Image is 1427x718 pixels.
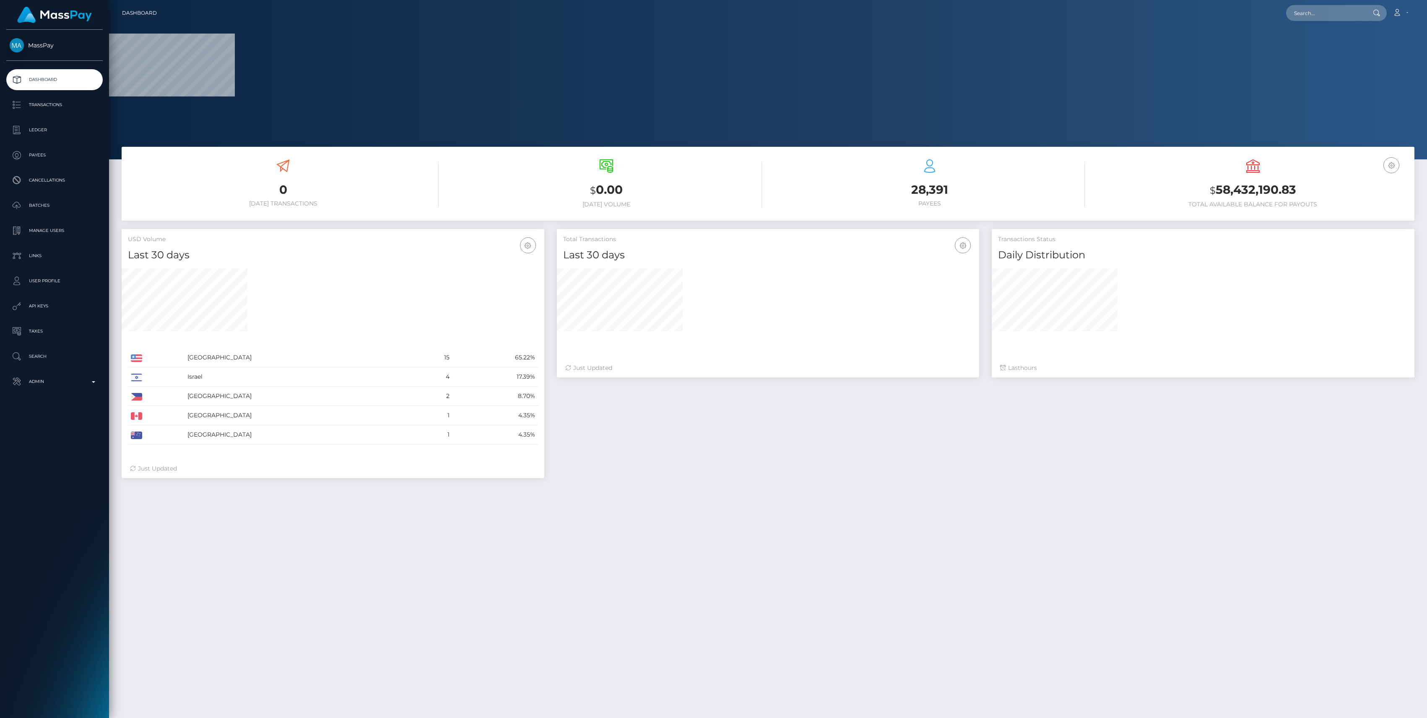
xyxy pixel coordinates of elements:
a: Cancellations [6,170,103,191]
p: Admin [10,375,99,388]
p: Cancellations [10,174,99,187]
small: $ [590,185,596,196]
p: Dashboard [10,73,99,86]
td: 15 [415,348,452,367]
h6: Payees [775,200,1085,207]
a: Dashboard [122,4,157,22]
p: Search [10,350,99,363]
h4: Last 30 days [128,248,538,263]
h4: Last 30 days [563,248,973,263]
a: Batches [6,195,103,216]
a: API Keys [6,296,103,317]
h5: USD Volume [128,235,538,244]
a: User Profile [6,271,103,291]
td: 2 [415,387,452,406]
p: Transactions [10,99,99,111]
p: Ledger [10,124,99,136]
td: 8.70% [452,387,538,406]
div: Just Updated [130,464,536,473]
td: 4.35% [452,406,538,425]
img: MassPay Logo [17,7,92,23]
a: Admin [6,371,103,392]
td: [GEOGRAPHIC_DATA] [185,387,415,406]
img: IL.png [131,374,142,381]
a: Search [6,346,103,367]
span: MassPay [6,42,103,49]
td: 65.22% [452,348,538,367]
h3: 28,391 [775,182,1085,198]
h6: [DATE] Transactions [128,200,439,207]
a: Ledger [6,120,103,140]
td: 1 [415,425,452,445]
img: CA.png [131,412,142,420]
a: Transactions [6,94,103,115]
input: Search... [1286,5,1365,21]
p: User Profile [10,275,99,287]
h6: [DATE] Volume [451,201,762,208]
p: Links [10,250,99,262]
h3: 58,432,190.83 [1097,182,1408,199]
img: PH.png [131,393,142,401]
h4: Daily Distribution [998,248,1408,263]
a: Payees [6,145,103,166]
td: Israel [185,367,415,387]
td: [GEOGRAPHIC_DATA] [185,425,415,445]
h5: Transactions Status [998,235,1408,244]
h3: 0.00 [451,182,762,199]
p: Batches [10,199,99,212]
p: API Keys [10,300,99,312]
h3: 0 [128,182,439,198]
td: 1 [415,406,452,425]
img: US.png [131,354,142,362]
td: 4.35% [452,425,538,445]
td: [GEOGRAPHIC_DATA] [185,406,415,425]
div: Last hours [1000,364,1406,372]
a: Manage Users [6,220,103,241]
h5: Total Transactions [563,235,973,244]
p: Taxes [10,325,99,338]
div: Just Updated [565,364,971,372]
a: Dashboard [6,69,103,90]
h6: Total Available Balance for Payouts [1097,201,1408,208]
a: Taxes [6,321,103,342]
td: 4 [415,367,452,387]
td: [GEOGRAPHIC_DATA] [185,348,415,367]
img: MassPay [10,38,24,52]
img: AU.png [131,432,142,439]
p: Payees [10,149,99,161]
td: 17.39% [452,367,538,387]
p: Manage Users [10,224,99,237]
a: Links [6,245,103,266]
small: $ [1210,185,1216,196]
